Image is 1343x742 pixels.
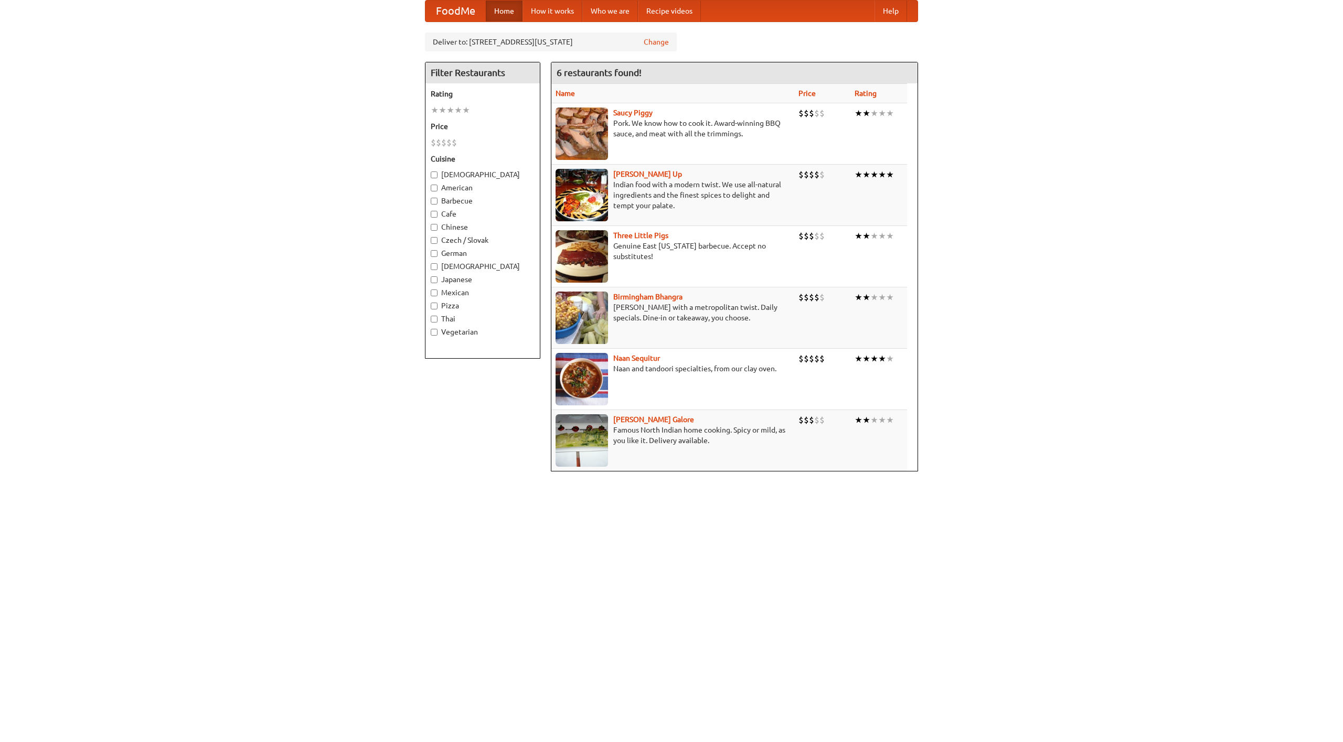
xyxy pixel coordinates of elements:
[439,104,446,116] li: ★
[431,263,438,270] input: [DEMOGRAPHIC_DATA]
[431,287,535,298] label: Mexican
[431,329,438,336] input: Vegetarian
[886,230,894,242] li: ★
[886,107,894,119] li: ★
[855,353,862,364] li: ★
[431,154,535,164] h5: Cuisine
[809,107,814,119] li: $
[556,118,790,139] p: Pork. We know how to cook it. Award-winning BBQ sauce, and meat with all the trimmings.
[613,354,660,362] a: Naan Sequitur
[804,107,809,119] li: $
[431,171,438,178] input: [DEMOGRAPHIC_DATA]
[556,107,608,160] img: saucy.jpg
[613,231,668,240] a: Three Little Pigs
[431,274,535,285] label: Japanese
[431,327,535,337] label: Vegetarian
[855,292,862,303] li: ★
[886,353,894,364] li: ★
[798,292,804,303] li: $
[523,1,582,21] a: How it works
[431,104,439,116] li: ★
[798,230,804,242] li: $
[446,137,452,148] li: $
[431,137,436,148] li: $
[809,169,814,180] li: $
[436,137,441,148] li: $
[556,89,575,98] a: Name
[556,302,790,323] p: [PERSON_NAME] with a metropolitan twist. Daily specials. Dine-in or takeaway, you choose.
[809,230,814,242] li: $
[431,224,438,231] input: Chinese
[809,292,814,303] li: $
[431,248,535,259] label: German
[870,230,878,242] li: ★
[431,198,438,205] input: Barbecue
[431,222,535,232] label: Chinese
[870,414,878,426] li: ★
[425,33,677,51] div: Deliver to: [STREET_ADDRESS][US_STATE]
[431,316,438,322] input: Thai
[855,89,877,98] a: Rating
[855,414,862,426] li: ★
[819,169,825,180] li: $
[862,230,870,242] li: ★
[862,414,870,426] li: ★
[798,89,816,98] a: Price
[556,169,608,221] img: curryup.jpg
[613,170,682,178] a: [PERSON_NAME] Up
[431,250,438,257] input: German
[819,414,825,426] li: $
[862,107,870,119] li: ★
[814,107,819,119] li: $
[613,293,683,301] a: Birmingham Bhangra
[886,292,894,303] li: ★
[798,107,804,119] li: $
[814,292,819,303] li: $
[814,414,819,426] li: $
[446,104,454,116] li: ★
[613,109,653,117] a: Saucy Piggy
[454,104,462,116] li: ★
[556,353,608,405] img: naansequitur.jpg
[486,1,523,21] a: Home
[814,169,819,180] li: $
[855,169,862,180] li: ★
[431,314,535,324] label: Thai
[819,292,825,303] li: $
[798,353,804,364] li: $
[638,1,701,21] a: Recipe videos
[878,353,886,364] li: ★
[804,353,809,364] li: $
[862,292,870,303] li: ★
[452,137,457,148] li: $
[870,292,878,303] li: ★
[814,353,819,364] li: $
[862,169,870,180] li: ★
[855,107,862,119] li: ★
[870,107,878,119] li: ★
[431,209,535,219] label: Cafe
[556,292,608,344] img: bhangra.jpg
[809,353,814,364] li: $
[870,169,878,180] li: ★
[431,89,535,99] h5: Rating
[425,62,540,83] h4: Filter Restaurants
[875,1,907,21] a: Help
[804,169,809,180] li: $
[819,230,825,242] li: $
[798,169,804,180] li: $
[441,137,446,148] li: $
[798,414,804,426] li: $
[855,230,862,242] li: ★
[814,230,819,242] li: $
[556,179,790,211] p: Indian food with a modern twist. We use all-natural ingredients and the finest spices to delight ...
[556,363,790,374] p: Naan and tandoori specialties, from our clay oven.
[431,237,438,244] input: Czech / Slovak
[431,169,535,180] label: [DEMOGRAPHIC_DATA]
[878,292,886,303] li: ★
[804,414,809,426] li: $
[886,414,894,426] li: ★
[556,414,608,467] img: currygalore.jpg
